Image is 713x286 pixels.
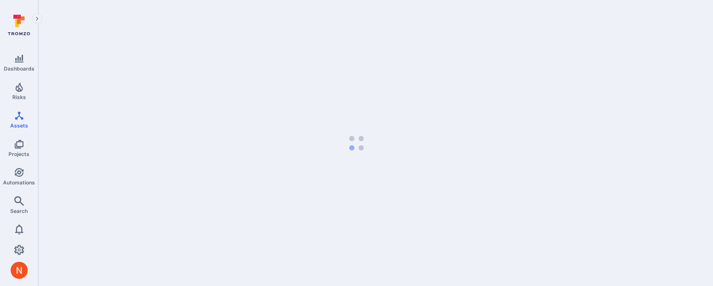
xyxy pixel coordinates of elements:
i: Expand navigation menu [34,15,40,23]
img: ACg8ocIprwjrgDQnDsNSk9Ghn5p5-B8DpAKWoJ5Gi9syOE4K59tr4Q=s96-c [11,262,28,279]
span: Automations [3,179,35,186]
span: Risks [12,94,26,100]
div: Neeren Patki [11,262,28,279]
span: Search [10,208,28,214]
button: Expand navigation menu [32,14,42,24]
span: Dashboards [4,65,34,72]
span: Assets [10,122,28,129]
span: Projects [9,151,29,157]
